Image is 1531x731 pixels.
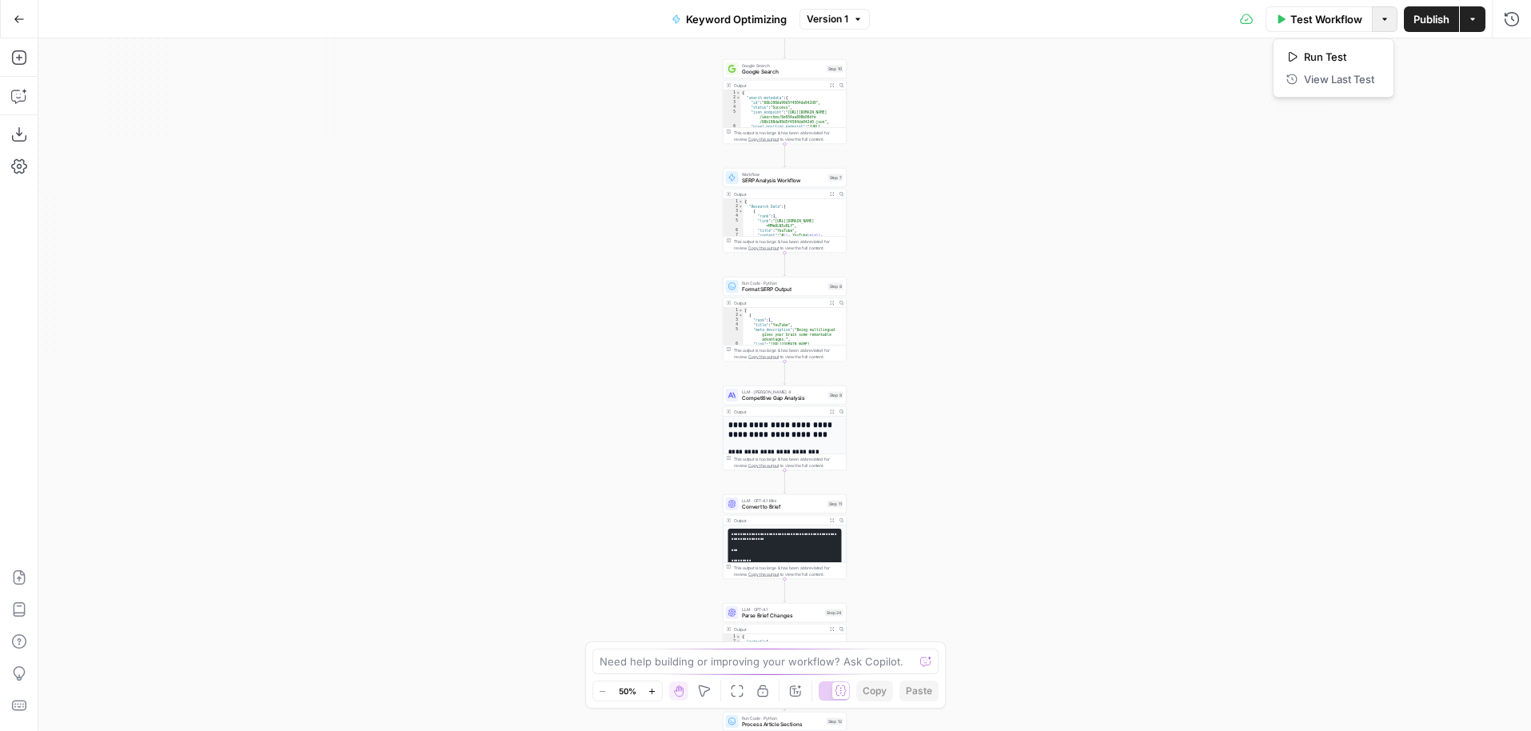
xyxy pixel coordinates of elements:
span: Copy the output [748,246,779,250]
div: 4 [724,105,741,110]
div: Step 9 [828,392,843,399]
div: This output is too large & has been abbreviated for review. to view the full content. [734,238,843,251]
span: Google Search [742,68,823,76]
span: Process Article Sections [742,721,823,729]
div: This output is too large & has been abbreviated for review. to view the full content. [734,456,843,469]
div: Step 11 [827,501,843,508]
div: This output is too large & has been abbreviated for review. to view the full content. [734,347,843,360]
div: 4 [724,322,744,327]
span: Toggle code folding, rows 1 through 996 [739,199,744,204]
span: Convert to Brief [742,503,824,511]
span: Google Search [742,62,823,69]
span: SERP Analysis Workflow [742,177,825,185]
g: Edge from step_7 to step_8 [783,253,786,276]
span: Workflow [742,171,825,178]
div: 1 [724,90,741,95]
div: WorkflowSERP Analysis WorkflowStep 7Output{ "Research Data":[ { "rank":1, "link":"[URL][DOMAIN_NA... [723,168,847,253]
button: Test Workflow [1266,6,1372,32]
div: Output [734,626,825,633]
span: Toggle code folding, rows 1 through 711 [739,308,744,313]
span: Run Code · Python [742,280,825,286]
span: Run Test [1304,49,1374,65]
span: Toggle code folding, rows 2 through 703 [739,313,744,318]
span: Copy the output [748,137,779,142]
span: LLM · GPT-4.1 [742,606,823,613]
button: Version 1 [799,9,870,30]
div: 5 [724,218,744,228]
span: 50% [619,685,636,697]
div: Step 8 [828,283,843,290]
div: 7 [724,233,744,377]
div: 1 [724,308,744,313]
span: Competitive Gap Analysis [742,394,825,402]
div: Step 7 [828,174,843,182]
span: Keyword Optimizing [686,11,787,27]
div: 5 [724,110,741,124]
button: Paste [899,681,939,701]
div: 6 [724,228,744,233]
div: This output is too large & has been abbreviated for review. to view the full content. [734,565,843,577]
span: LLM · GPT-4.1 Mini [742,497,824,504]
div: 1 [724,199,744,204]
div: 3 [724,209,744,214]
span: Toggle code folding, rows 2 through 10 [736,95,741,100]
div: Step 24 [825,609,843,617]
div: 3 [724,100,741,105]
span: Copy [863,684,887,698]
div: LLM · GPT-4.1Parse Brief ChangesStep 24Output{ "output":[ { "target_id":"h2-how-learning-a-second... [723,603,847,688]
g: Edge from step_5 to step_10 [783,35,786,58]
div: Output [734,82,825,89]
div: Output [734,300,825,306]
div: Step 12 [827,718,843,725]
g: Edge from step_9 to step_11 [783,470,786,493]
span: LLM · [PERSON_NAME] 4 [742,389,825,395]
span: Copy the output [748,572,779,577]
g: Edge from step_24 to step_12 [783,688,786,711]
div: 2 [724,639,741,644]
span: Toggle code folding, rows 1 through 11 [736,90,741,95]
div: 6 [724,124,741,143]
span: Toggle code folding, rows 2 through 995 [739,204,744,209]
span: Format SERP Output [742,286,825,294]
div: This output is too large & has been abbreviated for review. to view the full content. [734,130,843,142]
div: 3 [724,318,744,322]
span: Toggle code folding, rows 3 through 994 [739,209,744,214]
span: Test Workflow [1290,11,1362,27]
span: Parse Brief Changes [742,612,823,620]
span: Run Code · Python [742,715,823,721]
button: Copy [856,681,893,701]
div: Step 10 [827,66,843,73]
button: Publish [1404,6,1459,32]
g: Edge from step_11 to step_24 [783,579,786,602]
div: Output [734,409,825,415]
span: Version 1 [807,12,848,26]
div: Run Code · PythonFormat SERP OutputStep 8Output[ { "rank":1, "title":"YouTube", "meta_description... [723,277,847,362]
g: Edge from step_10 to step_7 [783,144,786,167]
span: Paste [906,684,932,698]
span: Publish [1413,11,1449,27]
div: 2 [724,313,744,318]
div: Output [734,191,825,198]
span: Copy the output [748,463,779,468]
div: 2 [724,204,744,209]
g: Edge from step_8 to step_9 [783,362,786,385]
span: Toggle code folding, rows 1 through 29 [736,634,741,639]
span: Toggle code folding, rows 2 through 28 [736,639,741,644]
span: Copy the output [748,354,779,359]
div: 5 [724,327,744,342]
div: Output [734,517,825,524]
div: 2 [724,95,741,100]
div: 4 [724,214,744,218]
span: View Last Test [1304,71,1374,87]
button: Keyword Optimizing [662,6,796,32]
div: Google SearchGoogle SearchStep 10Output{ "search_metadata":{ "id":"68b198da99d5f4504da942d0", "st... [723,59,847,144]
div: 6 [724,342,744,351]
div: 1 [724,634,741,639]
